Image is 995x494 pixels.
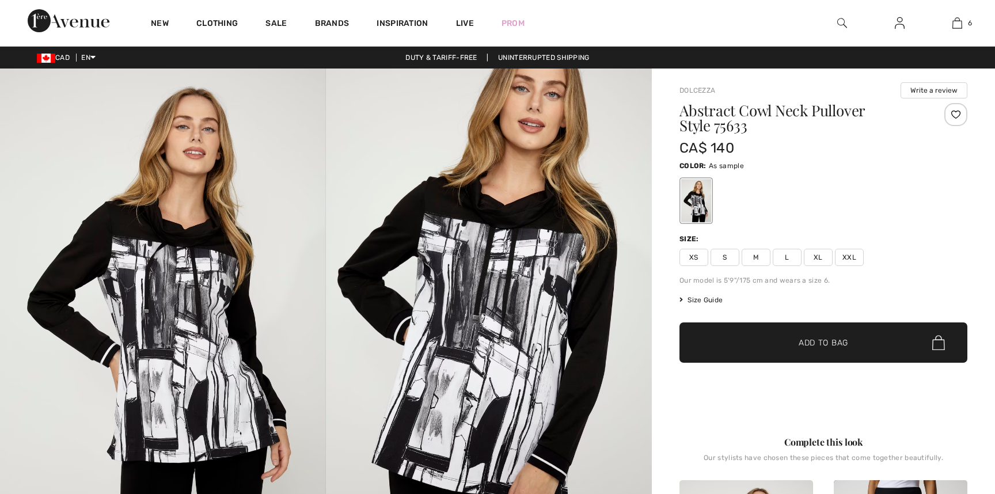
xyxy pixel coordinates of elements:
[709,162,744,170] span: As sample
[679,295,723,305] span: Size Guide
[711,249,739,266] span: S
[37,54,55,63] img: Canadian Dollar
[837,16,847,30] img: search the website
[886,16,914,31] a: Sign In
[265,18,287,31] a: Sale
[679,86,715,94] a: Dolcezza
[377,18,428,31] span: Inspiration
[679,322,967,363] button: Add to Bag
[151,18,169,31] a: New
[679,454,967,471] div: Our stylists have chosen these pieces that come together beautifully.
[679,103,920,133] h1: Abstract Cowl Neck Pullover Style 75633
[679,140,734,156] span: CA$ 140
[196,18,238,31] a: Clothing
[804,249,833,266] span: XL
[952,16,962,30] img: My Bag
[922,408,983,436] iframe: Opens a widget where you can chat to one of our agents
[968,18,972,28] span: 6
[315,18,350,31] a: Brands
[773,249,802,266] span: L
[901,82,967,98] button: Write a review
[932,335,945,350] img: Bag.svg
[28,9,109,32] img: 1ère Avenue
[742,249,770,266] span: M
[37,54,74,62] span: CAD
[679,249,708,266] span: XS
[679,162,707,170] span: Color:
[456,17,474,29] a: Live
[835,249,864,266] span: XXL
[895,16,905,30] img: My Info
[81,54,96,62] span: EN
[502,17,525,29] a: Prom
[681,179,711,222] div: As sample
[799,337,848,349] span: Add to Bag
[679,275,967,286] div: Our model is 5'9"/175 cm and wears a size 6.
[929,16,985,30] a: 6
[679,435,967,449] div: Complete this look
[679,234,701,244] div: Size:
